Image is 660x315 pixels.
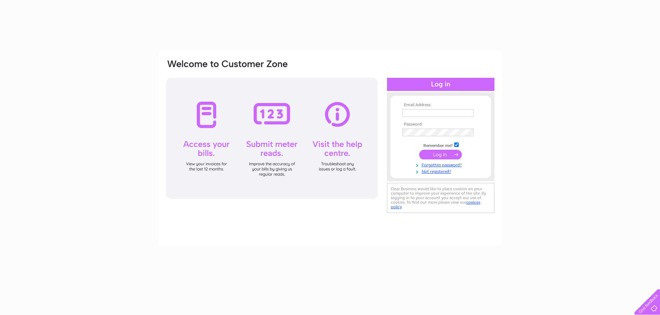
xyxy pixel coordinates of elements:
a: cookies policy [391,200,480,209]
th: Email Address: [401,103,481,108]
th: Password: [401,122,481,127]
input: Submit [419,150,462,159]
a: Forgotten password? [402,161,481,168]
td: Remember me? [401,141,481,148]
div: Clear Business would like to place cookies on your computer to improve your experience of the sit... [387,183,494,213]
a: Not registered? [402,168,481,174]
